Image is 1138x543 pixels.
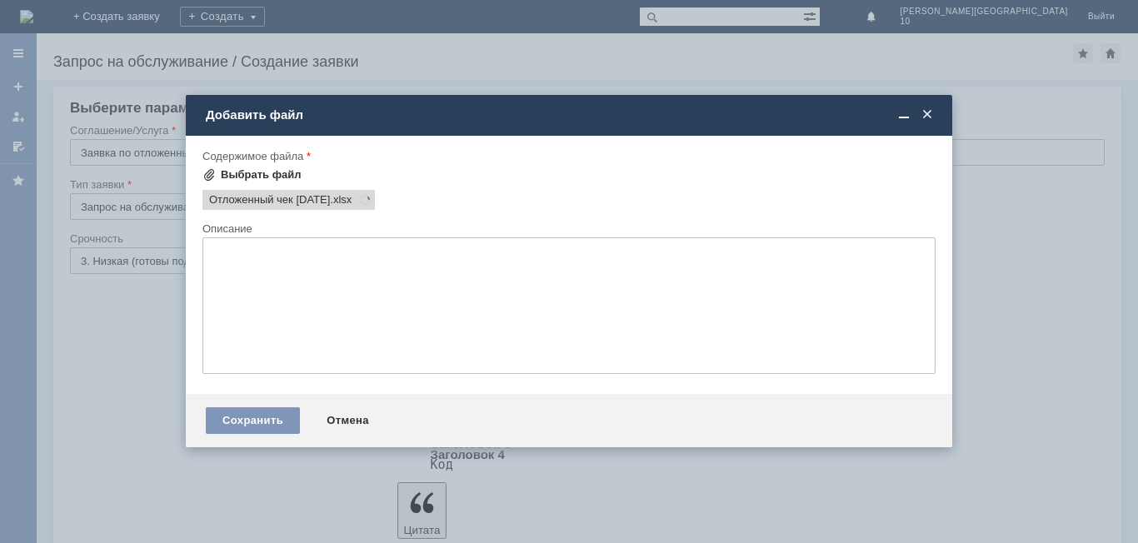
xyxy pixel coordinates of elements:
span: Свернуть (Ctrl + M) [896,107,912,122]
div: Содержимое файла [202,151,932,162]
span: Отложенный чек 07.09.2025 г.xlsx [330,193,352,207]
div: Описание [202,223,932,234]
div: Добавить файл [206,107,936,122]
div: Выбрать файл [221,168,302,182]
div: просьба удалить [7,7,243,20]
span: Отложенный чек 07.09.2025 г.xlsx [209,193,330,207]
span: Закрыть [919,107,936,122]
